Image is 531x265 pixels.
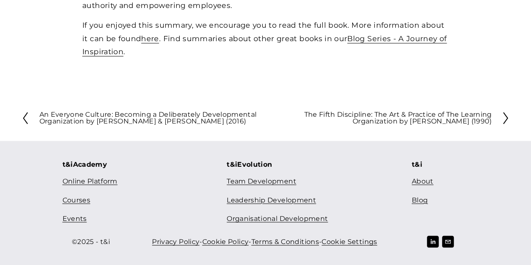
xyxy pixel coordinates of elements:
[62,213,86,225] a: Events
[152,236,199,248] a: Privacy Policy
[62,175,117,187] a: Online Platform
[227,213,328,225] a: Organisational Development
[62,194,90,206] a: Courses
[141,34,159,43] a: here
[227,194,316,206] a: Leadership Development
[442,236,454,247] a: hello@tandi.ch
[62,236,119,248] p: ©2025 - t&i
[412,194,428,206] a: Blog
[266,111,510,125] a: The Fifth Discipline: The Art & Practice of The Learning Organization by [PERSON_NAME] (1990)
[266,111,492,125] h2: The Fifth Discipline: The Art & Practice of The Learning Organization by [PERSON_NAME] (1990)
[227,160,272,168] strong: t&iEvolution
[322,236,377,248] a: Cookie Settings
[427,236,439,247] a: LinkedIn
[144,236,386,248] p: - - -
[412,160,422,168] strong: t&i
[82,18,449,58] p: If you enjoyed this summary, we encourage you to read the full book. More information about it ca...
[251,236,319,248] a: Terms & Conditions
[202,236,249,248] a: Cookie Policy
[21,111,266,125] a: An Everyone Culture: Becoming a Deliberately Developmental Organization by [PERSON_NAME] & [PERSO...
[412,175,434,187] a: About
[227,175,296,187] a: Team Development
[39,111,266,125] h2: An Everyone Culture: Becoming a Deliberately Developmental Organization by [PERSON_NAME] & [PERSO...
[62,160,107,168] strong: t&iAcademy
